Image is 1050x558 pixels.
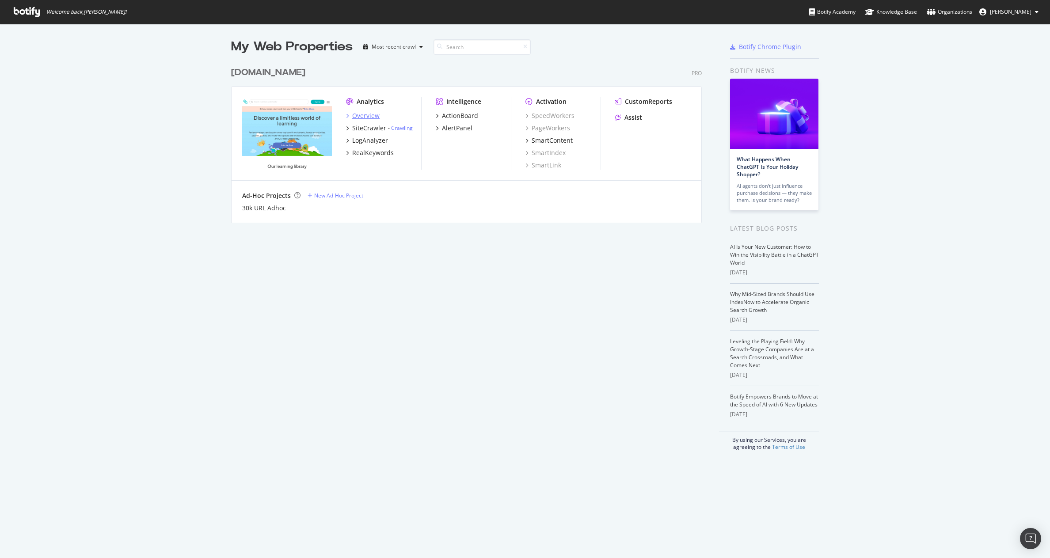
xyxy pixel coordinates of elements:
[737,156,798,178] a: What Happens When ChatGPT Is Your Holiday Shopper?
[46,8,126,15] span: Welcome back, [PERSON_NAME] !
[772,443,805,451] a: Terms of Use
[442,124,472,133] div: AlertPanel
[242,191,291,200] div: Ad-Hoc Projects
[730,371,819,379] div: [DATE]
[625,97,672,106] div: CustomReports
[739,42,801,51] div: Botify Chrome Plugin
[442,111,478,120] div: ActionBoard
[719,432,819,451] div: By using our Services, you are agreeing to the
[391,124,413,132] a: Crawling
[231,66,309,79] a: [DOMAIN_NAME]
[927,8,972,16] div: Organizations
[352,124,386,133] div: SiteCrawler
[532,136,573,145] div: SmartContent
[346,148,394,157] a: RealKeywords
[990,8,1031,15] span: Sujun Zhu
[357,97,384,106] div: Analytics
[525,111,574,120] a: SpeedWorkers
[231,38,353,56] div: My Web Properties
[624,113,642,122] div: Assist
[692,69,702,77] div: Pro
[346,111,380,120] a: Overview
[730,290,814,314] a: Why Mid-Sized Brands Should Use IndexNow to Accelerate Organic Search Growth
[242,97,332,169] img: education.com
[730,224,819,233] div: Latest Blog Posts
[446,97,481,106] div: Intelligence
[730,338,814,369] a: Leveling the Playing Field: Why Growth-Stage Companies Are at a Search Crossroads, and What Comes...
[1020,528,1041,549] div: Open Intercom Messenger
[434,39,531,55] input: Search
[388,124,413,132] div: -
[525,148,566,157] a: SmartIndex
[231,56,709,223] div: grid
[615,113,642,122] a: Assist
[730,410,819,418] div: [DATE]
[436,124,472,133] a: AlertPanel
[865,8,917,16] div: Knowledge Base
[231,66,305,79] div: [DOMAIN_NAME]
[615,97,672,106] a: CustomReports
[346,124,413,133] a: SiteCrawler- Crawling
[352,136,388,145] div: LogAnalyzer
[352,148,394,157] div: RealKeywords
[730,66,819,76] div: Botify news
[730,316,819,324] div: [DATE]
[730,79,818,149] img: What Happens When ChatGPT Is Your Holiday Shopper?
[242,204,286,213] a: 30k URL Adhoc
[314,192,363,199] div: New Ad-Hoc Project
[730,243,819,266] a: AI Is Your New Customer: How to Win the Visibility Battle in a ChatGPT World
[346,136,388,145] a: LogAnalyzer
[308,192,363,199] a: New Ad-Hoc Project
[525,161,561,170] a: SmartLink
[525,136,573,145] a: SmartContent
[730,269,819,277] div: [DATE]
[972,5,1046,19] button: [PERSON_NAME]
[730,393,818,408] a: Botify Empowers Brands to Move at the Speed of AI with 6 New Updates
[436,111,478,120] a: ActionBoard
[360,40,426,54] button: Most recent crawl
[809,8,856,16] div: Botify Academy
[525,124,570,133] a: PageWorkers
[352,111,380,120] div: Overview
[730,42,801,51] a: Botify Chrome Plugin
[536,97,567,106] div: Activation
[737,182,812,204] div: AI agents don’t just influence purchase decisions — they make them. Is your brand ready?
[372,44,416,49] div: Most recent crawl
